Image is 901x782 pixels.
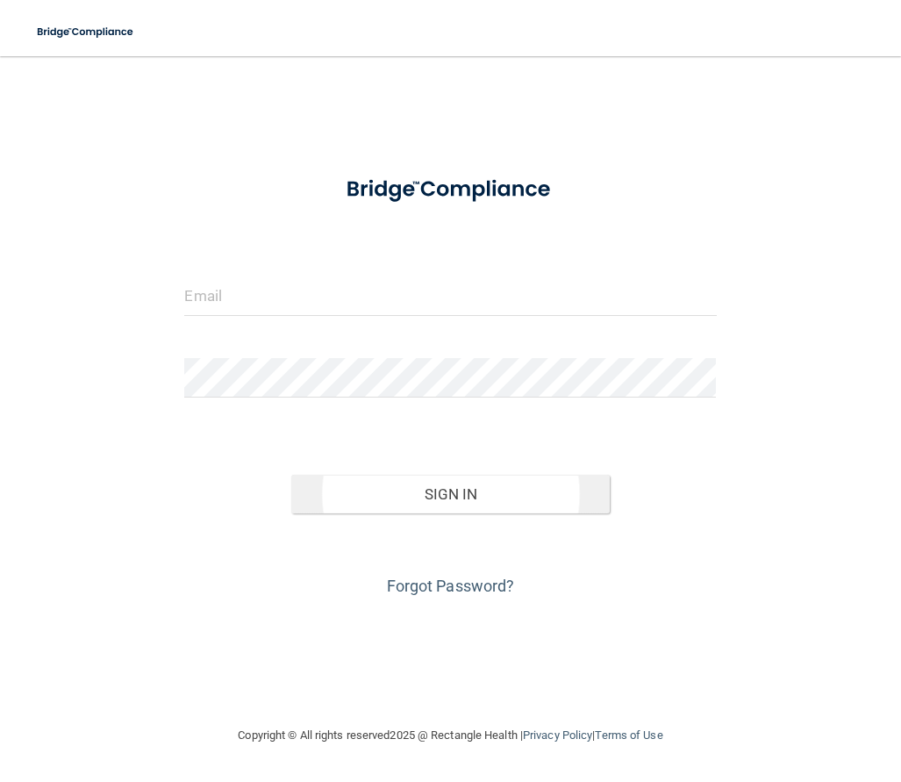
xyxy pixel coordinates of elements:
div: Copyright © All rights reserved 2025 @ Rectangle Health | | [131,707,771,764]
img: bridge_compliance_login_screen.278c3ca4.svg [26,14,146,50]
img: bridge_compliance_login_screen.278c3ca4.svg [324,161,576,218]
a: Forgot Password? [387,577,515,595]
input: Email [184,276,716,316]
a: Terms of Use [595,728,662,742]
button: Sign In [291,475,611,513]
a: Privacy Policy [523,728,592,742]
